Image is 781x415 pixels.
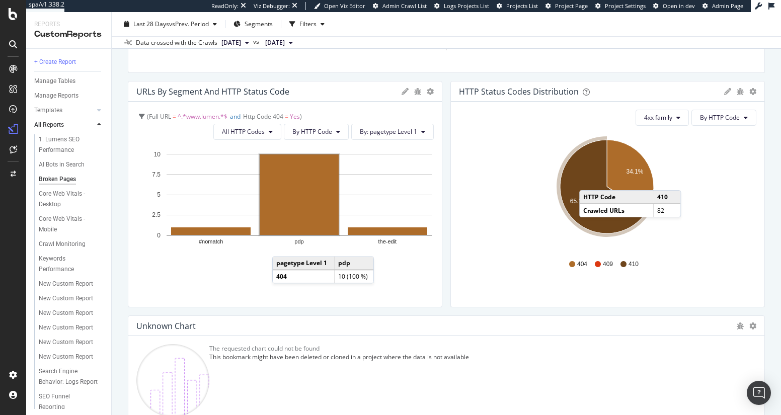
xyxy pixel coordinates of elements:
[34,76,75,87] div: Manage Tables
[555,2,588,10] span: Project Page
[324,2,365,10] span: Open Viz Editor
[39,134,97,155] div: 1. Lumens SEO Performance
[34,91,104,101] a: Manage Reports
[152,171,161,178] text: 7.5
[284,124,349,140] button: By HTTP Code
[39,352,104,362] a: New Custom Report
[136,148,432,265] svg: A chart.
[334,270,373,283] td: 10 (100 %)
[39,337,104,348] a: New Custom Report
[603,260,613,269] span: 409
[314,2,365,10] a: Open Viz Editor
[39,293,93,304] div: New Custom Report
[149,112,171,121] span: Full URL
[626,168,643,175] text: 34.1%
[570,198,587,205] text: 65.1%
[34,105,94,116] a: Templates
[273,270,334,283] td: 404
[654,204,681,217] td: 82
[299,20,317,28] div: Filters
[605,2,646,10] span: Project Settings
[34,91,79,101] div: Manage Reports
[691,110,756,126] button: By HTTP Code
[39,308,93,318] div: New Custom Report
[351,124,434,140] button: By: pagetype Level 1
[580,204,653,217] td: Crawled URLs
[39,279,93,289] div: New Custom Report
[736,322,744,329] div: bug
[39,159,85,170] div: AI Bots in Search
[644,113,672,122] span: 4xx family
[39,322,93,333] div: New Custom Report
[653,2,695,10] a: Open in dev
[382,2,427,10] span: Admin Crawl List
[39,337,93,348] div: New Custom Report
[747,381,771,405] div: Open Intercom Messenger
[378,238,397,244] text: the-edit
[39,254,104,275] a: Keywords Performance
[749,88,756,95] div: gear
[34,20,103,29] div: Reports
[39,391,104,412] a: SEO Funnel Reporting
[497,2,538,10] a: Projects List
[373,2,427,10] a: Admin Crawl List
[290,112,300,121] span: Yes
[273,257,334,270] td: pagetype Level 1
[157,232,161,239] text: 0
[629,260,639,269] span: 410
[243,112,283,121] span: Http Code 404
[199,238,223,244] text: #nomatch
[34,120,64,130] div: All Reports
[39,308,104,318] a: New Custom Report
[136,87,289,97] div: URLs by Segment and HTTP Status Code
[712,2,743,10] span: Admin Page
[39,254,95,275] div: Keywords Performance
[459,134,754,251] svg: A chart.
[334,257,373,270] td: pdp
[285,16,329,32] button: Filters
[702,2,743,10] a: Admin Page
[39,214,96,235] div: Core Web Vitals - Mobile
[253,37,261,46] span: vs
[434,2,489,10] a: Logs Projects List
[427,88,434,95] div: gear
[39,322,104,333] a: New Custom Report
[133,20,169,28] span: Last 28 Days
[169,20,209,28] span: vs Prev. Period
[154,151,161,158] text: 10
[136,38,217,47] div: Data crossed with the Crawls
[34,57,104,67] a: + Create Report
[230,112,241,121] span: and
[213,124,281,140] button: All HTTP Codes
[34,76,104,87] a: Manage Tables
[360,127,417,136] span: By: pagetype Level 1
[595,2,646,10] a: Project Settings
[209,344,469,353] div: The requested chart could not be found
[577,260,587,269] span: 404
[128,81,442,307] div: URLs by Segment and HTTP Status CodegeargearFull URL = ^.*www.lumen.*$andHttp Code 404 = YesAll H...
[229,16,277,32] button: Segments
[265,38,285,47] span: 2025 Aug. 31st
[636,110,689,126] button: 4xx family
[39,366,104,387] a: Search Engine Behavior: Logs Report
[450,81,765,307] div: HTTP Status Codes Distributiongeargear4xx familyBy HTTP CodeA chart.404409410HTTP Code410Crawled ...
[152,211,161,218] text: 2.5
[39,189,104,210] a: Core Web Vitals - Desktop
[736,88,744,95] div: bug
[39,279,104,289] a: New Custom Report
[459,87,579,97] div: HTTP Status Codes Distribution
[39,174,104,185] a: Broken Pages
[39,239,104,250] a: Crawl Monitoring
[211,2,239,10] div: ReadOnly:
[39,214,104,235] a: Core Web Vitals - Mobile
[39,391,95,412] div: SEO Funnel Reporting
[285,112,288,121] span: =
[39,293,104,304] a: New Custom Report
[222,127,265,136] span: All HTTP Codes
[654,191,681,204] td: 410
[580,191,653,204] td: HTTP Code
[39,352,93,362] div: New Custom Report
[120,16,221,32] button: Last 28 DaysvsPrev. Period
